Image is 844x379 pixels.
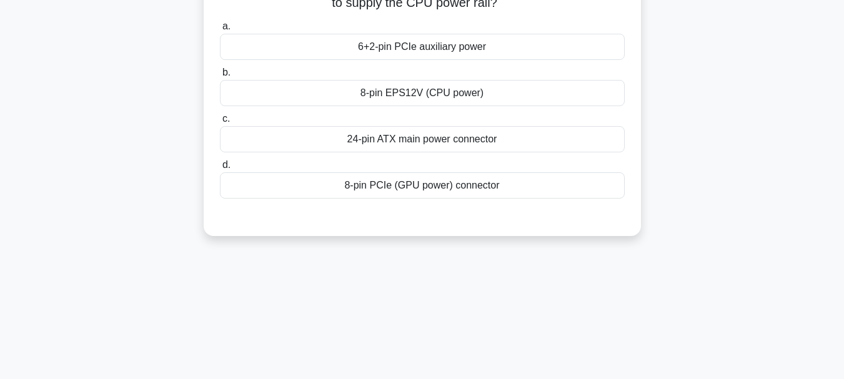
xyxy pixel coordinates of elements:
[220,80,625,106] div: 8-pin EPS12V (CPU power)
[220,34,625,60] div: 6+2-pin PCIe auxiliary power
[222,67,231,77] span: b.
[222,113,230,124] span: c.
[222,21,231,31] span: a.
[220,172,625,199] div: 8-pin PCIe (GPU power) connector
[222,159,231,170] span: d.
[220,126,625,152] div: 24-pin ATX main power connector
